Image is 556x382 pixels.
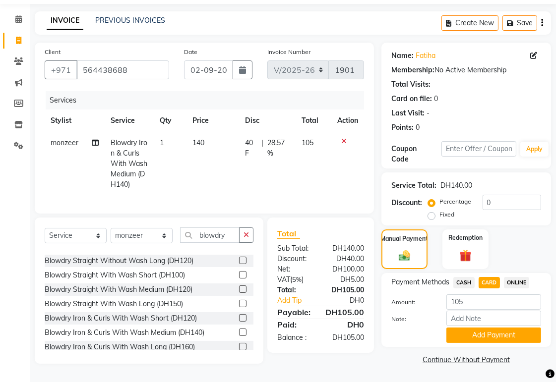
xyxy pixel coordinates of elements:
span: ONLINE [504,277,530,288]
button: Apply [520,142,549,157]
th: Disc [239,109,296,132]
a: Continue Without Payment [383,355,549,365]
div: Payable: [270,306,318,318]
label: Fixed [439,210,454,219]
div: DH105.00 [321,332,372,343]
div: Coupon Code [391,144,441,164]
label: Amount: [384,298,439,307]
div: Last Visit: [391,108,425,118]
span: monzeer [51,138,78,147]
input: Amount [446,294,541,310]
span: 5% [292,275,302,283]
label: Note: [384,315,439,324]
th: Action [331,109,364,132]
th: Service [105,109,154,132]
a: PREVIOUS INVOICES [95,16,165,25]
div: DH40.00 [321,254,372,264]
div: Membership: [391,65,434,75]
label: Invoice Number [267,48,310,56]
div: Blowdry Iron & Curls With Wash Long (DH160) [45,342,195,352]
label: Percentage [439,197,471,206]
span: Payment Methods [391,277,449,287]
th: Price [186,109,239,132]
span: Blowdry Iron & Curls With Wash Medium (DH140) [111,138,147,189]
div: DH100.00 [321,264,372,274]
div: 0 [416,122,420,133]
th: Qty [154,109,186,132]
button: Create New [441,15,498,31]
div: Discount: [391,198,422,208]
div: DH0 [329,295,371,306]
span: 28.57 % [267,138,290,159]
div: Sub Total: [270,243,321,254]
label: Manual Payment [381,234,429,243]
span: Vat [277,275,290,284]
div: Balance : [270,332,321,343]
span: 1 [160,138,164,147]
div: DH0 [321,319,372,330]
div: Total Visits: [391,79,431,90]
div: - [427,108,430,118]
div: Blowdry Iron & Curls With Wash Medium (DH140) [45,327,204,338]
input: Search by Name/Mobile/Email/Code [76,60,169,79]
div: Name: [391,51,414,61]
img: _gift.svg [456,248,476,263]
div: ( ) [270,274,321,285]
div: Card on file: [391,94,432,104]
label: Date [184,48,197,56]
span: | [261,138,263,159]
div: Discount: [270,254,321,264]
div: DH5.00 [321,274,372,285]
span: 140 [192,138,204,147]
img: _cash.svg [395,249,414,262]
div: Net: [270,264,321,274]
a: Add Tip [270,295,329,306]
button: +971 [45,60,77,79]
a: Fatiha [416,51,435,61]
input: Enter Offer / Coupon Code [441,141,516,157]
div: DH105.00 [318,306,371,318]
div: Service Total: [391,180,436,191]
div: Blowdry Straight With Wash Short (DH100) [45,270,185,280]
div: Points: [391,122,414,133]
label: Client [45,48,61,56]
input: Search or Scan [180,227,240,243]
span: 40 F [245,138,257,159]
div: Services [46,91,371,109]
div: No Active Membership [391,65,541,75]
div: Blowdry Iron & Curls With Wash Short (DH120) [45,313,197,324]
span: CARD [479,277,500,288]
button: Save [502,15,537,31]
input: Add Note [446,311,541,326]
span: Total [277,228,300,239]
th: Total [296,109,331,132]
div: Paid: [270,319,321,330]
div: Blowdry Straight With Wash Medium (DH120) [45,284,192,295]
span: CASH [453,277,475,288]
div: 0 [434,94,438,104]
label: Redemption [448,233,483,242]
span: 105 [302,138,313,147]
button: Add Payment [446,327,541,343]
div: DH140.00 [321,243,372,254]
div: DH105.00 [321,285,372,295]
div: DH140.00 [440,180,472,191]
th: Stylist [45,109,105,132]
div: Blowdry Straight With Wash Long (DH150) [45,299,183,309]
div: Blowdry Straight Without Wash Long (DH120) [45,256,193,266]
div: Total: [270,285,321,295]
a: INVOICE [47,12,83,30]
